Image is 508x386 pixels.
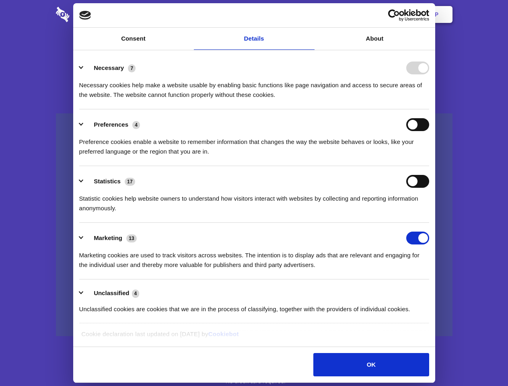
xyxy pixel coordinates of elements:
label: Statistics [94,178,121,185]
button: Preferences (4) [79,118,145,131]
span: 4 [132,121,140,129]
a: Contact [326,2,363,27]
div: Statistic cookies help website owners to understand how visitors interact with websites by collec... [79,188,429,213]
div: Preference cookies enable a website to remember information that changes the way the website beha... [79,131,429,156]
button: Necessary (7) [79,62,141,74]
a: Wistia video thumbnail [56,113,452,337]
a: Details [194,28,315,50]
div: Unclassified cookies are cookies that we are in the process of classifying, together with the pro... [79,298,429,314]
div: Marketing cookies are used to track visitors across websites. The intention is to display ads tha... [79,244,429,270]
div: Necessary cookies help make a website usable by enabling basic functions like page navigation and... [79,74,429,100]
a: Pricing [236,2,271,27]
a: Usercentrics Cookiebot - opens in a new window [359,9,429,21]
span: 4 [132,289,140,298]
label: Necessary [94,64,124,71]
a: About [315,28,435,50]
iframe: Drift Widget Chat Controller [468,346,498,376]
button: Marketing (13) [79,232,142,244]
a: Cookiebot [208,331,239,337]
a: Login [365,2,400,27]
span: 17 [125,178,135,186]
label: Preferences [94,121,128,128]
div: Cookie declaration last updated on [DATE] by [75,329,433,345]
button: OK [313,353,429,376]
span: 7 [128,64,136,72]
button: Unclassified (4) [79,288,144,298]
button: Statistics (17) [79,175,140,188]
img: logo [79,11,91,20]
h1: Eliminate Slack Data Loss. [56,36,452,65]
h4: Auto-redaction of sensitive data, encrypted data sharing and self-destructing private chats. Shar... [56,73,452,100]
span: 13 [126,234,137,242]
label: Marketing [94,234,122,241]
a: Consent [73,28,194,50]
img: logo-wordmark-white-trans-d4663122ce5f474addd5e946df7df03e33cb6a1c49d2221995e7729f52c070b2.svg [56,7,125,22]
